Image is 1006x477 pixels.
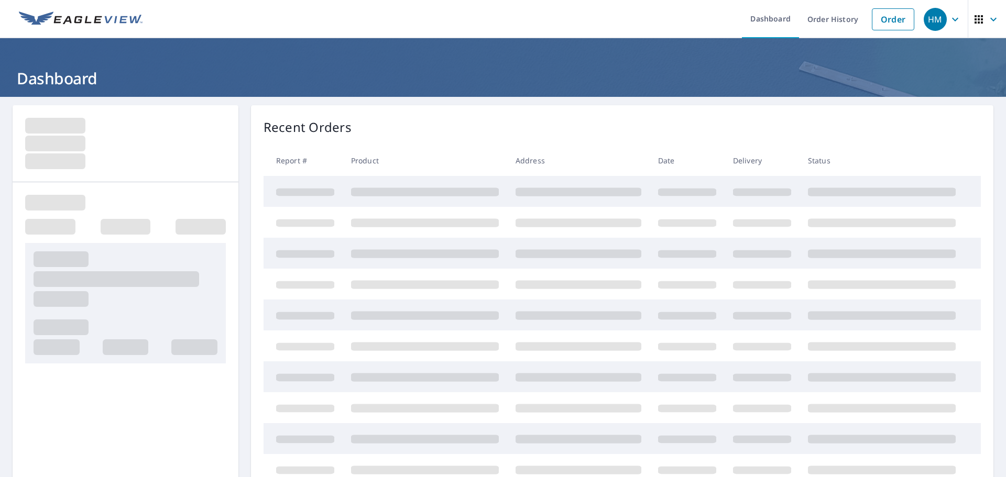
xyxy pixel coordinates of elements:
[13,68,993,89] h1: Dashboard
[264,118,352,137] p: Recent Orders
[872,8,914,30] a: Order
[725,145,800,176] th: Delivery
[924,8,947,31] div: HM
[343,145,507,176] th: Product
[19,12,143,27] img: EV Logo
[800,145,964,176] th: Status
[507,145,650,176] th: Address
[264,145,343,176] th: Report #
[650,145,725,176] th: Date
